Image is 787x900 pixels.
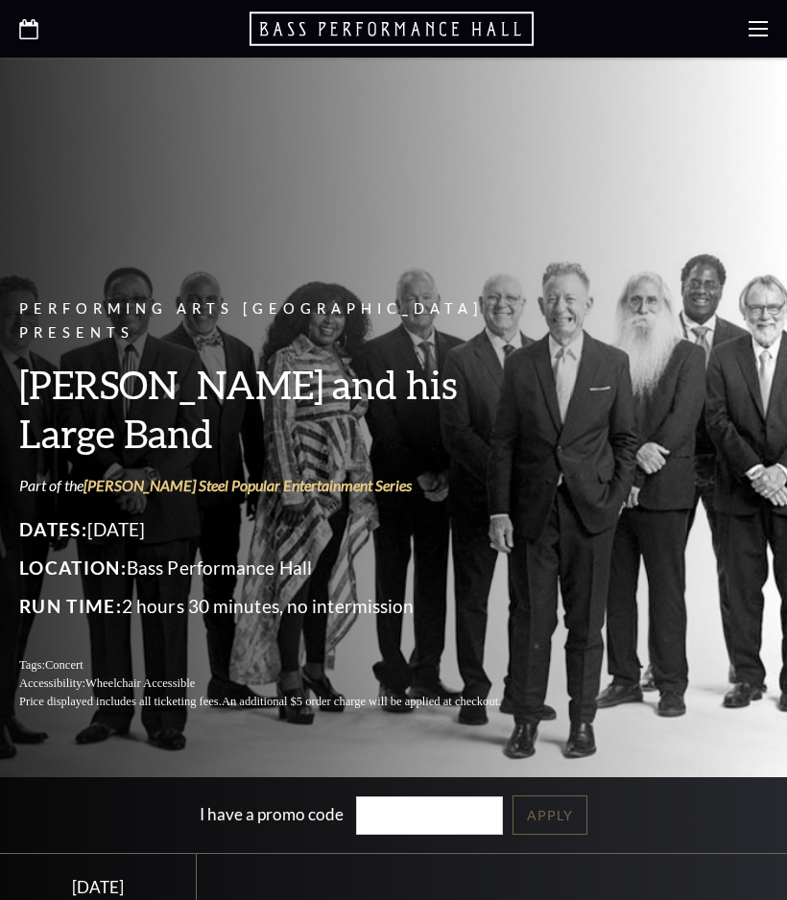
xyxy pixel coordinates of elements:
p: 2 hours 30 minutes, no intermission [19,591,547,622]
span: Dates: [19,518,87,540]
span: Concert [45,658,83,672]
label: I have a promo code [200,803,344,823]
p: Part of the [19,475,547,496]
p: Tags: [19,656,547,675]
span: Wheelchair Accessible [85,676,195,690]
span: An additional $5 order charge will be applied at checkout. [222,695,501,708]
p: Accessibility: [19,675,547,693]
p: Price displayed includes all ticketing fees. [19,693,547,711]
p: Bass Performance Hall [19,553,547,583]
p: Performing Arts [GEOGRAPHIC_DATA] Presents [19,297,547,345]
span: Run Time: [19,595,122,617]
div: [DATE] [23,877,174,897]
span: Location: [19,557,127,579]
h3: [PERSON_NAME] and his Large Band [19,360,547,458]
a: [PERSON_NAME] Steel Popular Entertainment Series [83,476,412,494]
p: [DATE] [19,514,547,545]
